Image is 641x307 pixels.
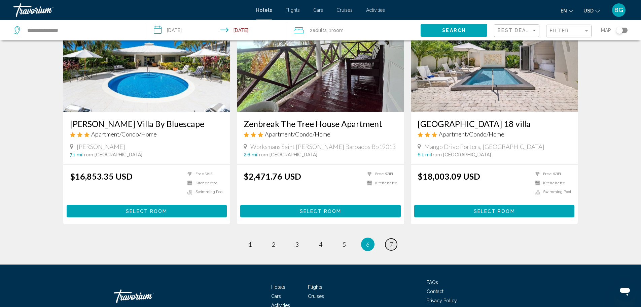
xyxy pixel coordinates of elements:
[583,6,600,16] button: Change currency
[439,130,504,138] span: Apartment/Condo/Home
[498,28,533,33] span: Best Deals
[418,171,480,181] ins: $18,003.09 USD
[364,180,397,186] li: Kitchenette
[82,152,142,157] span: from [GEOGRAPHIC_DATA]
[70,119,224,129] a: [PERSON_NAME] Villa By Bluescape
[366,7,385,13] a: Activities
[561,6,573,16] button: Change language
[114,286,181,306] a: Travorium
[561,8,567,13] span: en
[300,209,341,214] span: Select Room
[184,171,223,177] li: Free WiFi
[546,24,592,38] button: Filter
[427,289,443,294] a: Contact
[336,7,353,13] a: Cruises
[313,28,327,33] span: Adults
[91,130,157,138] span: Apartment/Condo/Home
[418,152,431,157] span: 6.1 mi
[70,130,224,138] div: 3 star Apartment
[414,207,575,214] a: Select Room
[532,171,571,177] li: Free WiFi
[257,152,317,157] span: from [GEOGRAPHIC_DATA]
[308,294,324,299] span: Cruises
[366,241,369,248] span: 6
[327,26,344,35] span: , 1
[70,171,133,181] ins: $16,853.35 USD
[418,119,571,129] a: [GEOGRAPHIC_DATA] 18 villa
[427,298,457,303] a: Privacy Policy
[532,180,571,186] li: Kitchenette
[67,205,227,217] button: Select Room
[614,7,623,13] span: BG
[418,130,571,138] div: 3 star Apartment
[285,7,300,13] a: Flights
[248,241,252,248] span: 1
[240,207,401,214] a: Select Room
[498,28,537,34] mat-select: Sort by
[550,28,569,33] span: Filter
[421,24,487,36] button: Search
[431,152,491,157] span: from [GEOGRAPHIC_DATA]
[295,241,299,248] span: 3
[147,20,287,40] button: Check-in date: Aug 17, 2025 Check-out date: Sep 6, 2025
[77,143,125,150] span: [PERSON_NAME]
[184,180,223,186] li: Kitchenette
[63,4,230,112] img: Hotel image
[601,26,611,35] span: Map
[414,205,575,217] button: Select Room
[474,209,515,214] span: Select Room
[427,280,438,285] a: FAQs
[411,4,578,112] img: Hotel image
[610,3,628,17] button: User Menu
[244,119,397,129] a: Zenbreak The Tree House Apartment
[343,241,346,248] span: 5
[532,189,571,195] li: Swimming Pool
[310,26,327,35] span: 2
[331,28,344,33] span: Room
[265,130,330,138] span: Apartment/Condo/Home
[126,209,167,214] span: Select Room
[244,152,257,157] span: 2.6 mi
[308,284,322,290] a: Flights
[240,205,401,217] button: Select Room
[184,189,223,195] li: Swimming Pool
[364,171,397,177] li: Free WiFi
[583,8,594,13] span: USD
[287,20,421,40] button: Travelers: 2 adults, 0 children
[244,130,397,138] div: 3 star Apartment
[271,294,281,299] a: Cars
[63,238,578,251] ul: Pagination
[272,241,275,248] span: 2
[424,143,544,150] span: Mango Drive Porters, [GEOGRAPHIC_DATA]
[13,3,249,17] a: Travorium
[256,7,272,13] a: Hotels
[271,284,285,290] a: Hotels
[237,4,404,112] img: Hotel image
[614,280,636,302] iframe: Button to launch messaging window
[244,171,301,181] ins: $2,471.76 USD
[70,152,82,157] span: 7.1 mi
[319,241,322,248] span: 4
[250,143,396,150] span: Worksmans Saint [PERSON_NAME] Barbados Bb19013
[390,241,393,248] span: 7
[442,28,466,33] span: Search
[611,27,628,33] button: Toggle map
[313,7,323,13] a: Cars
